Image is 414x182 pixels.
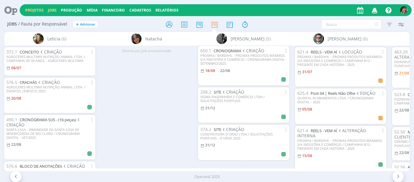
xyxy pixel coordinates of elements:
a: REELS - VEM AÍ [311,128,337,133]
button: Jobs [46,8,58,13]
span: [PERSON_NAME] [328,36,362,42]
a: Post 04 | Reels Não Olhe [311,91,355,96]
a: Financeiro [102,8,125,13]
span: 576.6 [6,163,17,169]
span: CRIAÇÃO [6,117,81,128]
div: AGROCERES MULTIMIX NUTRIÇÃO ANIMAL LTDA. / EVENTOS |ENFOCO 2025 [6,85,93,93]
button: Mídia [85,8,99,13]
span: CRIAÇÃO [221,126,245,132]
: 22/08 [399,108,409,113]
img: N [131,33,142,44]
button: Financeiro [100,8,127,13]
div: PROMAX / BARDAHL - PROMAX PRODUTOS MÁXIMOS S/A INDÚSTRIA E COMÉRCIO / CAMPANHA B12 - PRESENTE EM ... [297,139,384,151]
span: 621.4 [297,49,308,55]
span: EDIÇÃO [355,90,376,96]
a: BLOCO DE ANOTAÇÕES [20,163,62,169]
: 08/07 [11,65,21,70]
a: SITE [214,127,221,132]
a: Relatórios [155,8,179,13]
span: 490.1 [6,117,17,122]
span: Cadastros [129,8,151,13]
: 05/08 [302,107,312,112]
: 31/12 [205,143,215,148]
: - [218,69,219,73]
span: + [76,21,79,28]
button: +Adicionar [73,21,98,28]
div: SIGMA ENGENHARIA E COMÉRCIO LTDA / SOLICITAÇÕES PONTUAIS [200,95,287,103]
: 18/08 [205,68,215,73]
span: 52.56 [394,164,405,170]
span: Jobs [7,22,17,27]
span: Natacha [145,36,162,42]
button: Projetos [23,8,45,13]
div: PROMAX / BARDAHL - PROMAX PRODUTOS MÁXIMOS S/A INDÚSTRIA E COMÉRCIO / CRONOGRAMA DIGITAL - SETEMB... [200,53,287,66]
: 22/08 [11,142,21,147]
span: 208.2 [200,89,211,95]
button: Cadastros [128,8,153,13]
span: / Pauta por Responsável [18,22,67,27]
span: CRIAÇÃO [241,48,265,53]
span: [PERSON_NAME] [231,36,265,42]
: 22/08 [220,68,230,73]
a: REELS - VEM AÍ [311,49,337,55]
: 31/07 [302,69,312,74]
span: ALTERAÇÃO INTERNA [297,128,366,139]
span: 625.4 [297,90,308,96]
input: Busca [321,19,382,29]
: 22/08 [399,150,409,155]
: 20/08 [11,96,21,101]
a: SITE [214,89,221,95]
a: CONCEITO [20,49,39,55]
span: (6) [62,36,66,42]
span: 576.5 [6,79,17,85]
div: AGROCERES MULTIMIX NUTRIÇÃO ANIMAL LTDA. / CAMPANHA DE 50 ANOS - AGROCERES MULTIMIX [6,55,93,63]
span: Adicionar [80,22,95,26]
div: - - - [195,162,292,168]
a: Projetos [25,8,44,13]
: 21/08 [399,70,409,76]
a: Mídia [87,8,98,13]
div: CONSTRUTORA D´URSO LTDA / SOLICITAÇÕES PONTUAIS - D´URSO 2025 [200,132,287,140]
span: 523.8 [394,91,405,97]
a: CRONOGRAMA SUS - (16 peças) [20,117,76,122]
span: 52.50 [394,129,405,135]
span: (5) [266,36,271,42]
img: P [216,33,227,44]
div: QUINTAL ACABAMENTOS LTDA. / CRONOGRAMA DIGITAL - 2025 [297,96,384,104]
a: Produção [61,8,82,13]
span: 621.4 [297,128,308,133]
span: CRIAÇÃO [39,49,62,55]
button: S [400,5,408,15]
span: CRIAÇÃO [62,163,85,169]
span: 463.20 [394,49,408,55]
span: 372.1 [6,49,17,55]
span: 374.2 [200,126,211,132]
a: Jobs [48,8,57,13]
span: 650.1 [200,48,211,53]
span: (6) [363,36,368,42]
a: CRACHÁS [20,80,37,85]
span: CRIAÇÃO [221,89,245,95]
: 31/12 [205,105,215,111]
div: PROMAX / BARDAHL - PROMAX PRODUTOS MÁXIMOS S/A INDÚSTRIA E COMÉRCIO / CAMPANHA B12 - PRESENTE EM ... [297,55,384,67]
: 15/08 [302,153,312,158]
button: Produção [59,8,84,13]
div: SANTA CASA - IRMANDADE DA SANTA CASA DE MISERICÓRDIA DE RIO CLARO / CRONOGRAMA DIGITAL - SET/2025 [6,128,93,140]
a: CRONOGRAMA [214,48,241,53]
img: S [400,6,408,14]
span: Letícia [47,36,60,42]
span: LOCUÇÃO [337,49,362,55]
img: R [313,33,324,44]
img: L [33,33,44,44]
button: Relatórios [154,8,180,13]
div: Nenhum job encontrado [98,46,195,57]
span: CRIAÇÃO [37,79,60,85]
